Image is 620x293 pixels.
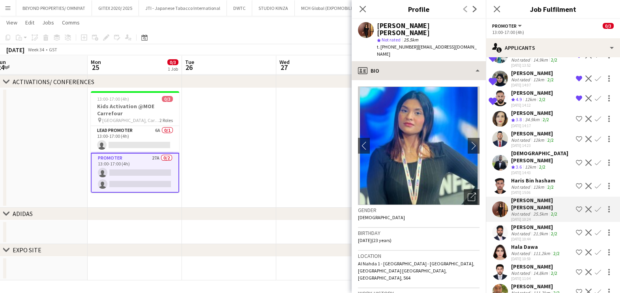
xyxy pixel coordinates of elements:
[278,63,290,72] span: 27
[511,211,532,217] div: Not rated
[377,44,418,50] span: t. [PHONE_NUMBER]
[492,23,523,29] button: Promoter
[511,276,559,281] div: [DATE] 11:04
[547,77,554,83] app-skills-label: 2/2
[352,4,486,14] h3: Profile
[382,37,401,43] span: Not rated
[139,0,227,16] button: JTI - Japanese Tabacco International
[511,109,553,116] div: [PERSON_NAME]
[91,153,179,193] app-card-role: Promoter27A0/213:00-17:00 (4h)
[511,224,559,231] div: [PERSON_NAME]
[532,77,546,83] div: 12km
[402,37,420,43] span: 25.5km
[102,117,159,123] span: [GEOGRAPHIC_DATA], Carrefour
[185,58,194,66] span: Tue
[523,96,538,103] div: 12km
[92,0,139,16] button: GITEX 2020/ 2025
[16,0,92,16] button: BEYOND PROPERTIES/ OMNIYAT
[511,231,532,237] div: Not rated
[492,29,614,35] div: 13:00-17:00 (4h)
[511,170,573,175] div: [DATE] 14:43
[516,96,522,102] span: 4.9
[532,231,549,237] div: 21.9km
[227,0,252,16] button: DWTC
[42,19,54,26] span: Jobs
[486,38,620,57] div: Applicants
[511,197,573,211] div: [PERSON_NAME] [PERSON_NAME]
[516,164,522,170] span: 3.6
[377,22,480,36] div: [PERSON_NAME] [PERSON_NAME]
[6,46,24,54] div: [DATE]
[464,189,480,205] div: Open photos pop-in
[532,57,549,63] div: 14.9km
[13,246,41,254] div: EXPO SITE
[162,96,173,102] span: 0/3
[279,58,290,66] span: Wed
[511,150,573,164] div: [DEMOGRAPHIC_DATA][PERSON_NAME]
[22,17,37,28] a: Edit
[91,126,179,153] app-card-role: Lead Promoter6A0/113:00-17:00 (4h)
[532,184,546,190] div: 12km
[358,252,480,259] h3: Location
[511,270,532,276] div: Not rated
[168,66,178,72] div: 1 Job
[511,130,555,137] div: [PERSON_NAME]
[511,83,555,88] div: [DATE] 14:07
[551,231,557,237] app-skills-label: 2/2
[511,137,532,143] div: Not rated
[358,237,391,243] span: [DATE] (23 years)
[547,184,554,190] app-skills-label: 2/2
[358,214,405,220] span: [DEMOGRAPHIC_DATA]
[295,0,440,16] button: MCH Global (EXPOMOBILIA MCH GLOBAL ME LIVE MARKETING LLC)
[532,270,549,276] div: 14.8km
[532,211,549,217] div: 25.5km
[511,177,555,184] div: Haris Bin hasham
[511,143,555,148] div: [DATE] 14:23
[358,229,480,237] h3: Birthday
[13,210,33,218] div: ADIDAS
[511,103,553,108] div: [DATE] 14:12
[511,184,532,190] div: Not rated
[59,17,83,28] a: Comms
[511,57,532,63] div: Not rated
[39,17,57,28] a: Jobs
[91,91,179,193] app-job-card: 13:00-17:00 (4h)0/3Kids Activation @MOE Carrefour [GEOGRAPHIC_DATA], Carrefour2 RolesLead Promote...
[252,0,295,16] button: STUDIO KINZA
[553,250,560,256] app-skills-label: 2/2
[6,19,17,26] span: View
[358,86,480,205] img: Crew avatar or photo
[25,19,34,26] span: Edit
[377,44,477,57] span: | [EMAIL_ADDRESS][DOMAIN_NAME]
[539,96,545,102] app-skills-label: 2/2
[551,57,557,63] app-skills-label: 2/2
[511,89,553,96] div: [PERSON_NAME]
[3,17,21,28] a: View
[511,69,555,77] div: [PERSON_NAME]
[551,270,557,276] app-skills-label: 2/2
[523,164,538,171] div: 12km
[516,116,522,122] span: 3.8
[62,19,80,26] span: Comms
[603,23,614,29] span: 0/3
[486,4,620,14] h3: Job Fulfilment
[547,137,554,143] app-skills-label: 2/2
[511,123,553,128] div: [DATE] 14:17
[511,283,561,290] div: [PERSON_NAME]
[511,256,561,261] div: [DATE] 10:59
[551,211,557,217] app-skills-label: 2/2
[511,190,555,195] div: [DATE] 15:06
[511,237,559,242] div: [DATE] 10:44
[543,116,549,122] app-skills-label: 2/2
[13,78,94,86] div: ACTIVATIONS/ CONFERENCES
[511,263,559,270] div: [PERSON_NAME]
[49,47,57,53] div: GST
[352,61,486,80] div: Bio
[90,63,101,72] span: 25
[91,103,179,117] h3: Kids Activation @MOE Carrefour
[539,164,545,170] app-skills-label: 2/2
[532,250,552,256] div: 111.2km
[492,23,517,29] span: Promoter
[511,243,561,250] div: Hala Dawa
[159,117,173,123] span: 2 Roles
[511,77,532,83] div: Not rated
